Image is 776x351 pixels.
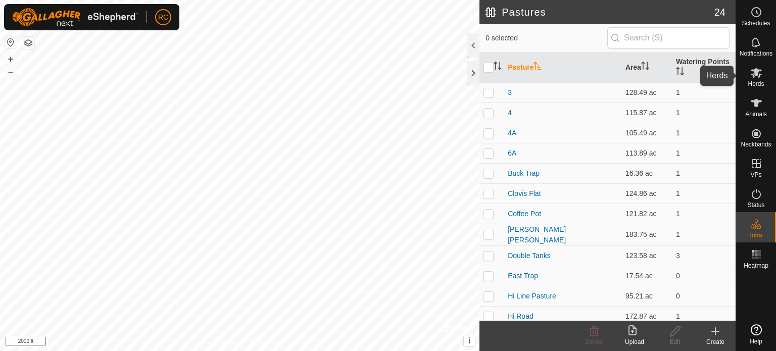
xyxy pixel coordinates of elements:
[494,63,502,71] p-sorticon: Activate to sort
[695,337,736,346] div: Create
[508,252,551,260] a: Double Tanks
[508,272,538,280] a: East Trap
[672,103,736,123] td: 1
[508,225,566,244] a: [PERSON_NAME] [PERSON_NAME]
[742,20,770,26] span: Schedules
[5,53,17,65] button: +
[621,53,672,83] th: Area
[621,306,672,326] td: 172.87 ac
[745,111,767,117] span: Animals
[714,5,725,20] span: 24
[750,232,762,238] span: Infra
[672,82,736,103] td: 1
[672,163,736,183] td: 1
[621,143,672,163] td: 113.89 ac
[748,81,764,87] span: Herds
[508,109,512,117] a: 4
[747,202,764,208] span: Status
[508,169,540,177] a: Buck Trap
[486,6,714,18] h2: Pastures
[464,335,475,346] button: i
[533,63,542,71] p-sorticon: Activate to sort
[750,172,761,178] span: VPs
[621,286,672,306] td: 95.21 ac
[672,245,736,266] td: 3
[614,337,655,346] div: Upload
[504,53,621,83] th: Pasture
[508,129,516,137] a: 4A
[621,82,672,103] td: 128.49 ac
[508,312,533,320] a: Hi Road
[672,143,736,163] td: 1
[5,36,17,48] button: Reset Map
[508,189,541,197] a: Clovis Flat
[676,69,684,77] p-sorticon: Activate to sort
[250,338,279,347] a: Contact Us
[741,141,771,147] span: Neckbands
[744,263,768,269] span: Heatmap
[672,224,736,245] td: 1
[158,12,168,23] span: RC
[621,183,672,204] td: 124.86 ac
[607,27,730,48] input: Search (S)
[621,204,672,224] td: 121.82 ac
[508,88,512,96] a: 3
[508,292,556,300] a: Hi Line Pasture
[621,163,672,183] td: 16.36 ac
[641,63,649,71] p-sorticon: Activate to sort
[672,183,736,204] td: 1
[621,245,672,266] td: 123.58 ac
[12,8,138,26] img: Gallagher Logo
[621,266,672,286] td: 17.54 ac
[5,66,17,78] button: –
[621,224,672,245] td: 183.75 ac
[672,306,736,326] td: 1
[736,320,776,348] a: Help
[672,204,736,224] td: 1
[22,37,34,49] button: Map Layers
[655,337,695,346] div: Edit
[672,123,736,143] td: 1
[508,210,541,218] a: Coffee Pot
[672,266,736,286] td: 0
[508,149,516,157] a: 6A
[621,103,672,123] td: 115.87 ac
[468,336,470,345] span: i
[486,33,607,43] span: 0 selected
[200,338,238,347] a: Privacy Policy
[621,123,672,143] td: 105.49 ac
[740,51,772,57] span: Notifications
[750,338,762,344] span: Help
[672,53,736,83] th: Watering Points
[586,338,603,345] span: Delete
[672,286,736,306] td: 0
